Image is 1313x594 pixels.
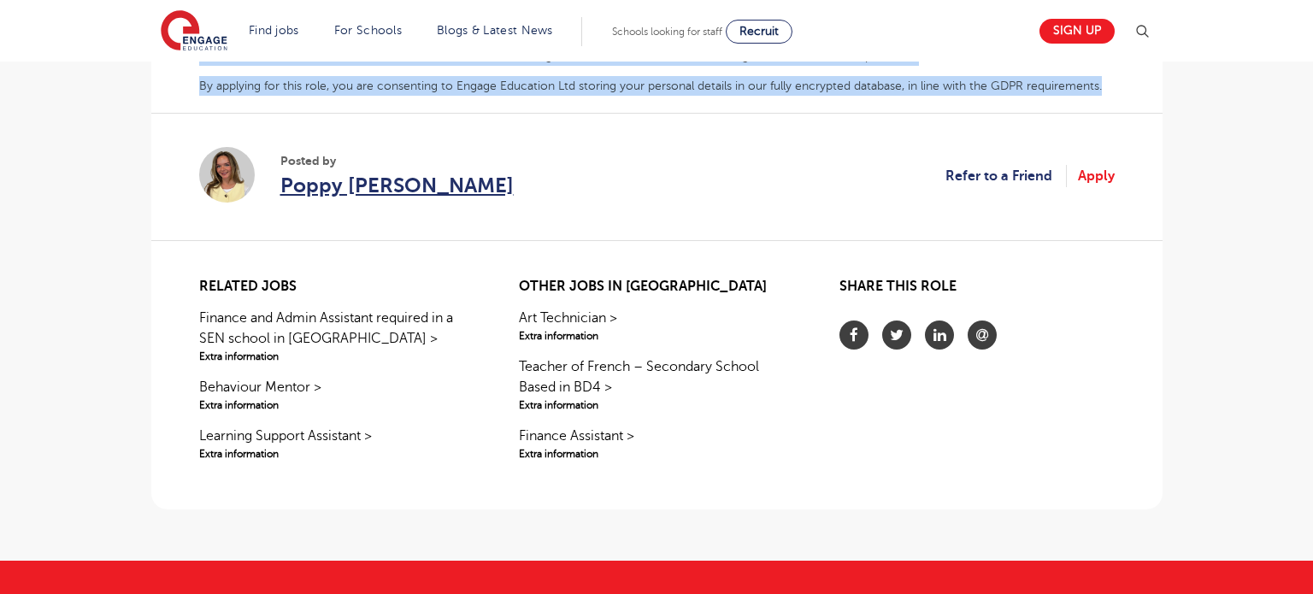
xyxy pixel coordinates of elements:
[199,446,474,462] span: Extra information
[199,349,474,364] span: Extra information
[199,377,474,413] a: Behaviour Mentor >Extra information
[199,397,474,413] span: Extra information
[839,279,1114,303] h2: Share this role
[199,279,474,295] h2: Related jobs
[739,25,779,38] span: Recruit
[199,76,1115,96] p: By applying for this role, you are consenting to Engage Education Ltd storing your personal detai...
[519,279,793,295] h2: Other jobs in [GEOGRAPHIC_DATA]
[280,152,514,170] span: Posted by
[726,20,792,44] a: Recruit
[334,24,402,37] a: For Schools
[1078,165,1115,187] a: Apply
[519,426,793,462] a: Finance Assistant >Extra information
[249,24,299,37] a: Find jobs
[519,308,793,344] a: Art Technician >Extra information
[519,446,793,462] span: Extra information
[199,426,474,462] a: Learning Support Assistant >Extra information
[519,356,793,413] a: Teacher of French – Secondary School Based in BD4 >Extra information
[519,328,793,344] span: Extra information
[519,397,793,413] span: Extra information
[612,26,722,38] span: Schools looking for staff
[199,308,474,364] a: Finance and Admin Assistant required in a SEN school in [GEOGRAPHIC_DATA] >Extra information
[945,165,1067,187] a: Refer to a Friend
[1039,19,1115,44] a: Sign up
[280,170,514,201] a: Poppy [PERSON_NAME]
[437,24,553,37] a: Blogs & Latest News
[161,10,227,53] img: Engage Education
